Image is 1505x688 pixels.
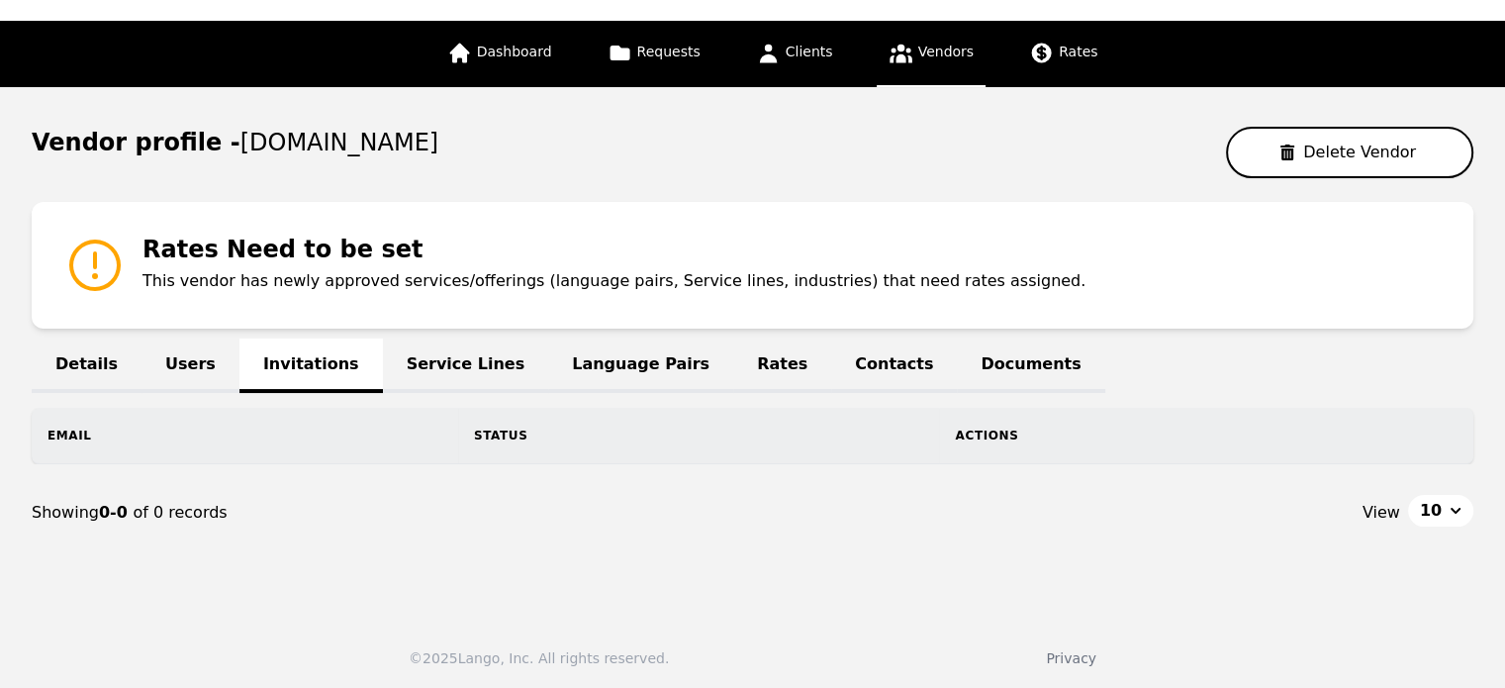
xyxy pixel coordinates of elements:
[240,129,439,156] span: [DOMAIN_NAME]
[637,44,701,59] span: Requests
[1420,499,1442,523] span: 10
[32,408,458,463] th: Email
[32,501,753,525] div: Showing of 0 records
[1363,501,1400,525] span: View
[142,269,1085,293] p: This vendor has newly approved services/offerings (language pairs, Service lines, industries) tha...
[877,21,986,87] a: Vendors
[939,408,1473,463] th: Actions
[142,234,1085,265] h4: Rates Need to be set
[1059,44,1097,59] span: Rates
[1408,495,1473,527] button: 10
[32,464,1473,561] nav: Page navigation
[99,503,133,522] span: 0-0
[1017,21,1109,87] a: Rates
[1046,650,1096,666] a: Privacy
[831,339,957,393] a: Contacts
[458,408,940,463] th: Status
[383,339,549,393] a: Service Lines
[32,129,438,156] h1: Vendor profile -
[957,339,1104,393] a: Documents
[596,21,712,87] a: Requests
[733,339,831,393] a: Rates
[1226,127,1473,178] button: Delete Vendor
[141,339,239,393] a: Users
[744,21,845,87] a: Clients
[918,44,974,59] span: Vendors
[435,21,564,87] a: Dashboard
[32,339,141,393] a: Details
[548,339,733,393] a: Language Pairs
[786,44,833,59] span: Clients
[477,44,552,59] span: Dashboard
[409,648,669,668] div: © 2025 Lango, Inc. All rights reserved.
